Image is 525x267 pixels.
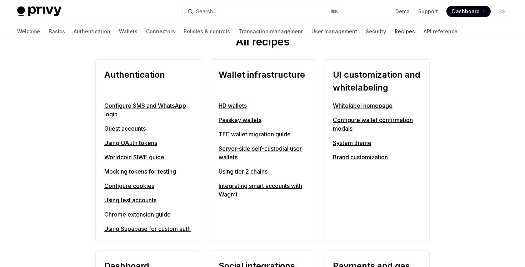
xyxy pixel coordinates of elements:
[219,181,306,199] a: Integrating smart accounts with Wagmi
[74,23,110,40] a: Authentication
[104,224,192,233] a: Using Supabase for custom auth
[219,130,306,139] a: TEE wallet migration guide
[418,8,438,15] a: Support
[333,101,421,110] a: Whitelabel homepage
[395,23,415,40] a: Recipes
[366,23,386,40] a: Security
[104,68,192,94] h2: Authentication
[496,6,508,17] button: Toggle dark mode
[452,8,480,15] span: Dashboard
[17,6,61,16] img: light logo
[395,8,410,15] a: Demo
[49,23,65,40] a: Basics
[196,7,216,16] div: Search...
[239,23,303,40] a: Transaction management
[333,139,421,147] a: System theme
[333,68,421,94] h2: UI customization and whitelabeling
[219,167,306,176] a: Using tier 2 chains
[219,68,306,94] h2: Wallet infrastructure
[219,116,306,124] a: Passkey wallets
[104,196,192,204] a: Using test accounts
[104,124,192,133] a: Guest accounts
[219,144,306,161] a: Server-side self-custodial user wallets
[333,116,421,133] a: Configure wallet confirmation modals
[104,153,192,161] a: Worldcoin SIWE guide
[331,9,338,14] span: ⌘ K
[104,167,192,176] a: Mocking tokens for testing
[446,6,491,17] a: Dashboard
[104,139,192,147] a: Using OAuth tokens
[104,210,192,219] a: Chrome extension guide
[182,5,342,18] button: Search...⌘K
[311,23,357,40] a: User management
[95,35,430,51] h2: All recipes
[146,23,175,40] a: Connectors
[17,23,40,40] a: Welcome
[104,101,192,118] a: Configure SMS and WhatsApp login
[119,23,137,40] a: Wallets
[333,153,421,161] a: Brand customization
[184,23,230,40] a: Policies & controls
[424,23,457,40] a: API reference
[219,101,306,110] a: HD wallets
[104,181,192,190] a: Configure cookies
